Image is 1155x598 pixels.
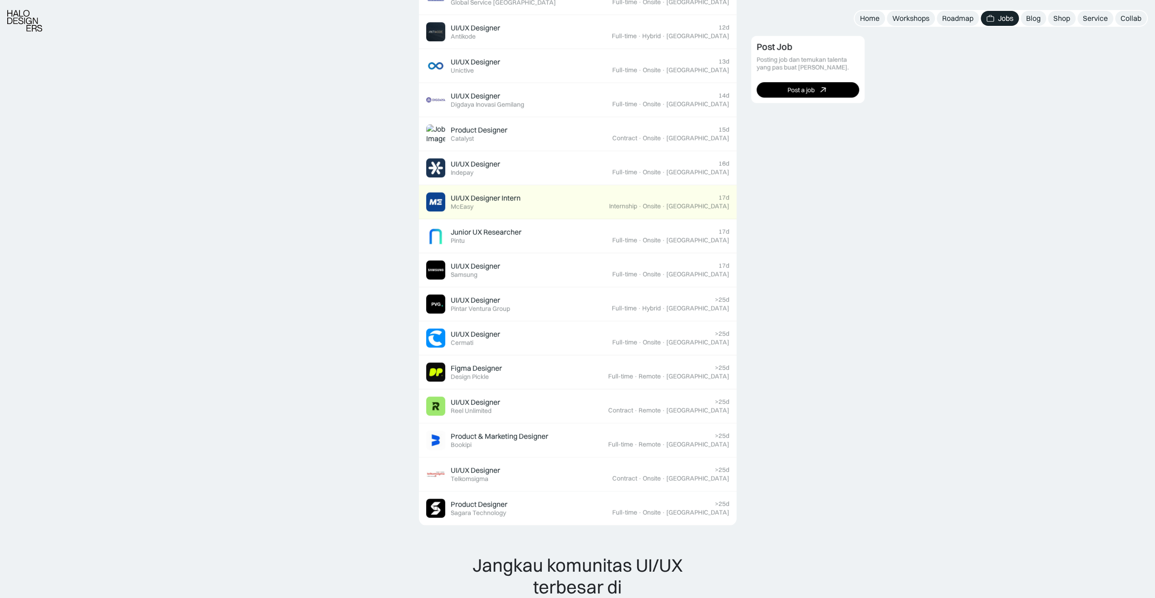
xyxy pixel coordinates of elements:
div: · [662,509,665,516]
div: Sagara Technology [451,509,506,517]
img: Job Image [426,158,445,177]
div: · [638,475,642,482]
div: Posting job dan temukan talenta yang pas buat [PERSON_NAME]. [757,56,859,72]
div: Jobs [998,14,1013,23]
div: Onsite [643,338,661,346]
div: [GEOGRAPHIC_DATA] [666,236,729,244]
div: Full-time [612,168,637,176]
img: Job Image [426,56,445,75]
div: 17d [718,262,729,270]
div: · [662,236,665,244]
div: [GEOGRAPHIC_DATA] [666,134,729,142]
div: Pintar Ventura Group [451,305,510,313]
div: [GEOGRAPHIC_DATA] [666,304,729,312]
div: >25d [715,330,729,338]
div: Contract [612,134,637,142]
div: UI/UX Designer [451,397,500,407]
a: Shop [1048,11,1076,26]
div: Onsite [643,168,661,176]
div: · [662,270,665,278]
div: Full-time [612,338,637,346]
div: · [662,304,665,312]
a: Job ImageUI/UX DesignerAntikode12dFull-time·Hybrid·[GEOGRAPHIC_DATA] [419,15,737,49]
a: Blog [1021,11,1046,26]
div: Design Pickle [451,373,489,381]
a: Job ImageJunior UX ResearcherPintu17dFull-time·Onsite·[GEOGRAPHIC_DATA] [419,219,737,253]
div: UI/UX Designer [451,466,500,475]
div: · [638,270,642,278]
div: · [638,168,642,176]
div: Full-time [612,509,637,516]
div: · [634,373,638,380]
div: · [638,338,642,346]
div: Digdaya Inovasi Gemilang [451,101,524,108]
div: [GEOGRAPHIC_DATA] [666,373,729,380]
div: · [662,407,665,414]
div: McEasy [451,203,473,211]
img: Job Image [426,124,445,143]
div: >25d [715,398,729,406]
div: Full-time [612,236,637,244]
div: [GEOGRAPHIC_DATA] [666,66,729,74]
div: Roadmap [942,14,973,23]
div: Junior UX Researcher [451,227,521,237]
div: UI/UX Designer [451,91,500,101]
a: Job ImageUI/UX DesignerTelkomsigma>25dContract·Onsite·[GEOGRAPHIC_DATA] [419,457,737,491]
div: Onsite [643,134,661,142]
div: Reel Unlimited [451,407,491,415]
div: Onsite [643,270,661,278]
div: · [662,475,665,482]
a: Job ImageUI/UX DesignerDigdaya Inovasi Gemilang14dFull-time·Onsite·[GEOGRAPHIC_DATA] [419,83,737,117]
div: 16d [718,160,729,167]
div: [GEOGRAPHIC_DATA] [666,100,729,108]
div: Contract [612,475,637,482]
div: Full-time [612,304,637,312]
div: Full-time [612,100,637,108]
div: Samsung [451,271,477,279]
div: 14d [718,92,729,99]
div: Remote [639,373,661,380]
div: [GEOGRAPHIC_DATA] [666,270,729,278]
div: · [634,407,638,414]
div: [GEOGRAPHIC_DATA] [666,407,729,414]
div: · [638,236,642,244]
div: Collab [1121,14,1141,23]
a: Home [855,11,885,26]
a: Job ImageUI/UX DesignerPintar Ventura Group>25dFull-time·Hybrid·[GEOGRAPHIC_DATA] [419,287,737,321]
div: Onsite [643,202,661,210]
div: Figma Designer [451,363,502,373]
div: · [662,66,665,74]
div: Catalyst [451,135,474,142]
div: Contract [608,407,633,414]
div: · [662,134,665,142]
a: Job ImageProduct DesignerCatalyst15dContract·Onsite·[GEOGRAPHIC_DATA] [419,117,737,151]
div: Internship [609,202,637,210]
div: Remote [639,407,661,414]
div: 17d [718,194,729,201]
div: [GEOGRAPHIC_DATA] [666,32,729,40]
a: Job ImageFigma DesignerDesign Pickle>25dFull-time·Remote·[GEOGRAPHIC_DATA] [419,355,737,389]
a: Job ImageUI/UX DesignerIndepay16dFull-time·Onsite·[GEOGRAPHIC_DATA] [419,151,737,185]
div: Antikode [451,33,476,40]
div: >25d [715,500,729,508]
div: · [638,32,641,40]
div: 17d [718,228,729,235]
div: Onsite [643,236,661,244]
a: Job ImageUI/UX DesignerCermati>25dFull-time·Onsite·[GEOGRAPHIC_DATA] [419,321,737,355]
img: Job Image [426,363,445,382]
div: Full-time [608,373,633,380]
a: Collab [1115,11,1147,26]
div: UI/UX Designer [451,23,500,33]
div: >25d [715,296,729,304]
img: Job Image [426,192,445,211]
div: >25d [715,432,729,440]
a: Roadmap [937,11,979,26]
div: [GEOGRAPHIC_DATA] [666,441,729,448]
div: · [662,373,665,380]
img: Job Image [426,328,445,348]
div: Full-time [612,32,637,40]
div: · [634,441,638,448]
a: Job ImageUI/UX DesignerSamsung17dFull-time·Onsite·[GEOGRAPHIC_DATA] [419,253,737,287]
div: · [638,509,642,516]
div: [GEOGRAPHIC_DATA] [666,509,729,516]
